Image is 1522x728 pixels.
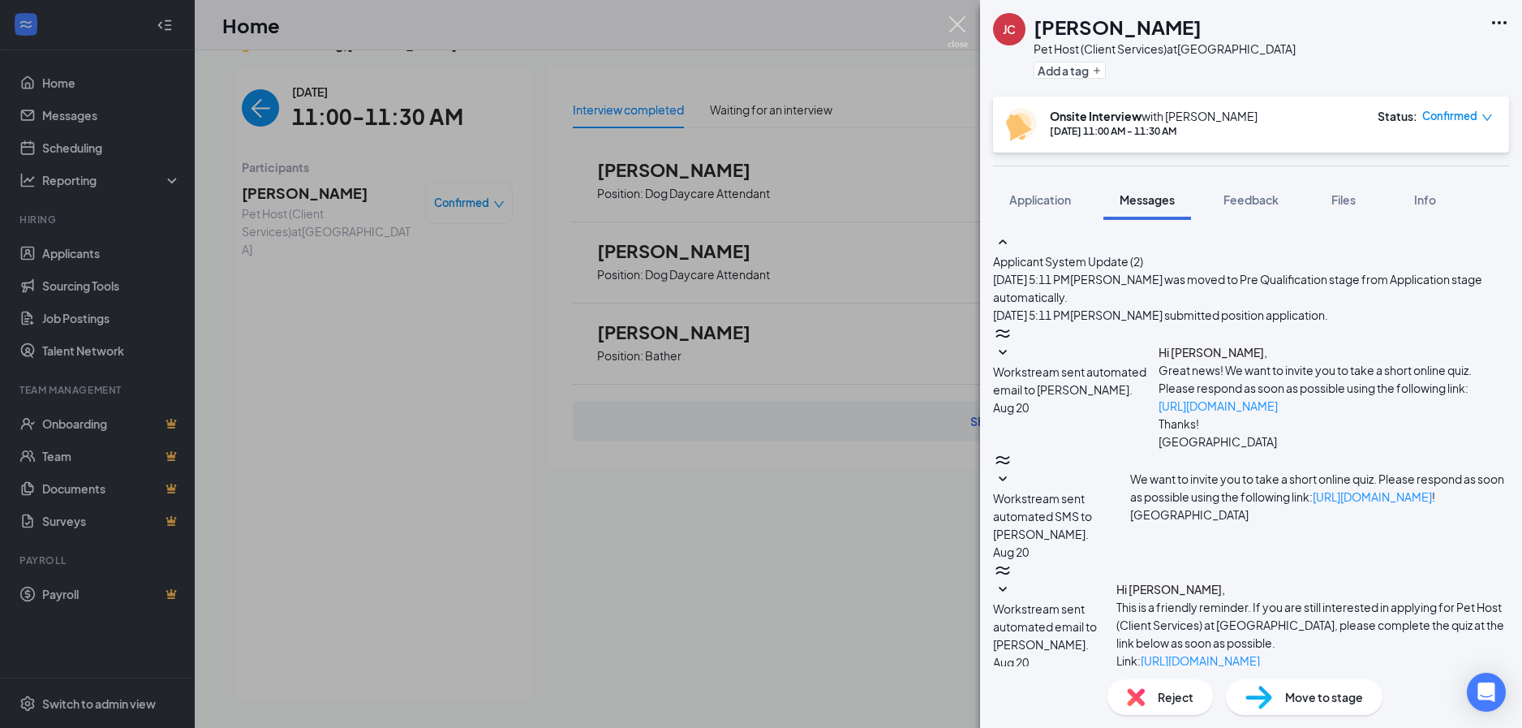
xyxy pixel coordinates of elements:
div: Status : [1378,108,1417,124]
div: with [PERSON_NAME] [1050,108,1258,124]
div: JC [1003,21,1016,37]
svg: Plus [1092,66,1102,75]
span: Files [1331,192,1356,207]
span: Workstream sent automated email to [PERSON_NAME]. [993,601,1097,652]
h4: Hi [PERSON_NAME], [1116,580,1509,598]
span: Reject [1158,688,1193,706]
span: [PERSON_NAME] submitted position application. [1070,308,1328,322]
svg: SmallChevronUp [993,233,1013,252]
p: Thanks! [1159,415,1509,433]
span: Application [1009,192,1071,207]
span: Applicant System Update (2) [993,254,1143,269]
span: down [1481,112,1493,123]
a: [URL][DOMAIN_NAME] [1159,398,1278,413]
span: We want to invite you to take a short online quiz. Please respond as soon as possible using the f... [1130,472,1504,522]
div: Pet Host (Client Services) at [GEOGRAPHIC_DATA] [1034,41,1296,57]
button: PlusAdd a tag [1034,62,1106,79]
span: Confirmed [1422,108,1477,124]
span: Workstream sent automated email to [PERSON_NAME]. [993,364,1146,397]
span: [PERSON_NAME] was moved to Pre Qualification stage from Application stage automatically. [993,272,1482,304]
p: [GEOGRAPHIC_DATA] [1159,433,1509,450]
span: Workstream sent automated SMS to [PERSON_NAME]. [993,491,1092,541]
svg: WorkstreamLogo [993,561,1013,580]
a: [URL][DOMAIN_NAME] [1313,489,1432,504]
span: [DATE] 5:11 PM [993,272,1070,286]
span: Info [1414,192,1436,207]
svg: SmallChevronDown [993,343,1013,363]
p: Link: [1116,652,1509,670]
div: Open Intercom Messenger [1467,673,1506,712]
svg: SmallChevronDown [993,470,1013,489]
div: [DATE] 11:00 AM - 11:30 AM [1050,124,1258,138]
svg: WorkstreamLogo [993,450,1013,470]
span: Aug 20 [993,398,1029,416]
span: Aug 20 [993,543,1029,561]
b: Onsite Interview [1050,109,1141,123]
span: Aug 20 [993,653,1029,671]
button: SmallChevronUpApplicant System Update (2) [993,233,1143,270]
span: Messages [1120,192,1175,207]
span: [DATE] 5:11 PM [993,308,1070,322]
span: Feedback [1223,192,1279,207]
svg: SmallChevronDown [993,580,1013,600]
p: This is a friendly reminder. If you are still interested in applying for Pet Host (Client Service... [1116,598,1509,652]
h4: Hi [PERSON_NAME], [1159,343,1509,361]
svg: WorkstreamLogo [993,324,1013,343]
svg: Ellipses [1490,13,1509,32]
h1: [PERSON_NAME] [1034,13,1202,41]
p: Great news! We want to invite you to take a short online quiz. Please respond as soon as possible... [1159,361,1509,397]
a: [URL][DOMAIN_NAME] [1141,653,1260,668]
span: Move to stage [1285,688,1363,706]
